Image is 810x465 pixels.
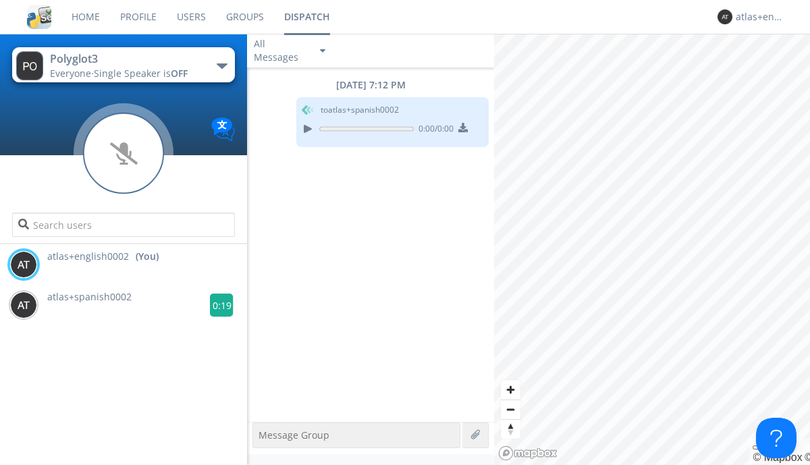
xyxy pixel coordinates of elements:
span: to atlas+spanish0002 [321,104,399,116]
div: [DATE] 7:12 PM [247,78,494,92]
div: All Messages [254,37,308,64]
button: Reset bearing to north [501,419,520,439]
div: atlas+english0002 [736,10,786,24]
button: Polyglot3Everyone·Single Speaker isOFF [12,47,234,82]
span: OFF [171,67,188,80]
img: Translation enabled [211,117,235,141]
iframe: Toggle Customer Support [756,418,796,458]
img: caret-down-sm.svg [320,49,325,53]
a: Mapbox [753,452,802,463]
img: cddb5a64eb264b2086981ab96f4c1ba7 [27,5,51,29]
input: Search users [12,213,234,237]
img: 373638.png [10,251,37,278]
span: 0:00 / 0:00 [414,123,454,138]
span: Single Speaker is [94,67,188,80]
img: download media button [458,123,468,132]
img: 373638.png [718,9,732,24]
div: (You) [136,250,159,263]
span: atlas+english0002 [47,250,129,263]
button: Zoom in [501,380,520,400]
div: Everyone · [50,67,202,80]
span: atlas+spanish0002 [47,290,132,303]
div: Polyglot3 [50,51,202,67]
span: Reset bearing to north [501,420,520,439]
button: Zoom out [501,400,520,419]
img: 373638.png [16,51,43,80]
img: 373638.png [10,292,37,319]
button: Toggle attribution [753,445,763,449]
a: Mapbox logo [498,445,558,461]
span: Zoom out [501,400,520,419]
